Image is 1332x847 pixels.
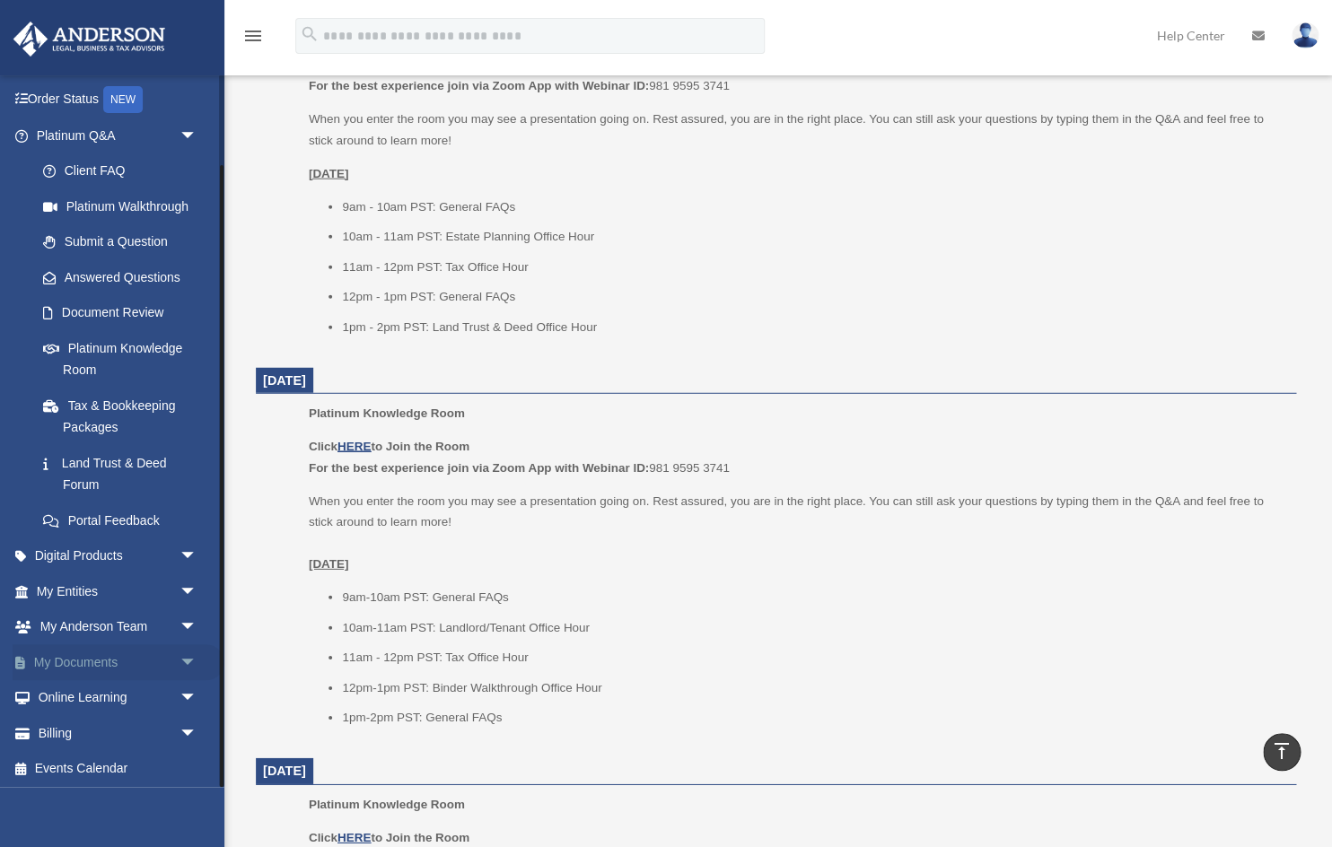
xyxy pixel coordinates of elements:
a: Online Learningarrow_drop_down [13,680,224,716]
a: Platinum Q&Aarrow_drop_down [13,118,224,153]
u: [DATE] [309,557,349,571]
p: When you enter the room you may see a presentation going on. Rest assured, you are in the right p... [309,491,1284,575]
u: [DATE] [309,167,349,180]
i: menu [242,25,264,47]
i: vertical_align_top [1271,740,1293,762]
span: arrow_drop_down [180,680,215,717]
a: HERE [337,831,371,844]
span: [DATE] [263,373,306,388]
p: When you enter the room you may see a presentation going on. Rest assured, you are in the right p... [309,109,1284,151]
span: [DATE] [263,764,306,778]
img: Anderson Advisors Platinum Portal [8,22,171,57]
li: 10am - 11am PST: Estate Planning Office Hour [342,226,1284,248]
a: Billingarrow_drop_down [13,715,224,751]
li: 10am-11am PST: Landlord/Tenant Office Hour [342,617,1284,639]
a: Submit a Question [25,224,224,260]
a: menu [242,31,264,47]
a: Land Trust & Deed Forum [25,445,224,502]
span: arrow_drop_down [180,573,215,610]
b: Click to Join the Room [309,831,469,844]
a: My Entitiesarrow_drop_down [13,573,224,609]
b: For the best experience join via Zoom App with Webinar ID: [309,461,649,475]
img: User Pic [1292,22,1319,48]
span: Platinum Knowledge Room [309,406,465,420]
a: Document Review [25,295,224,331]
a: My Documentsarrow_drop_down [13,644,224,680]
a: Answered Questions [25,259,224,295]
b: For the best experience join via Zoom App with Webinar ID: [309,79,649,92]
i: search [300,24,320,44]
a: vertical_align_top [1263,733,1301,771]
li: 9am - 10am PST: General FAQs [342,196,1284,218]
span: arrow_drop_down [180,715,215,752]
div: NEW [103,86,143,113]
li: 1pm-2pm PST: General FAQs [342,707,1284,729]
a: HERE [337,440,371,453]
a: Events Calendar [13,751,224,787]
span: arrow_drop_down [180,609,215,646]
li: 11am - 12pm PST: Tax Office Hour [342,647,1284,668]
span: arrow_drop_down [180,644,215,681]
li: 11am - 12pm PST: Tax Office Hour [342,257,1284,278]
li: 9am-10am PST: General FAQs [342,587,1284,608]
li: 1pm - 2pm PST: Land Trust & Deed Office Hour [342,317,1284,338]
b: Click to Join the Room [309,440,469,453]
span: arrow_drop_down [180,538,215,575]
p: 981 9595 3741 [309,55,1284,97]
a: My Anderson Teamarrow_drop_down [13,609,224,645]
span: arrow_drop_down [180,118,215,154]
a: Platinum Walkthrough [25,188,224,224]
span: Platinum Knowledge Room [309,798,465,811]
a: Platinum Knowledge Room [25,330,215,388]
a: Client FAQ [25,153,224,189]
li: 12pm-1pm PST: Binder Walkthrough Office Hour [342,677,1284,699]
a: Tax & Bookkeeping Packages [25,388,224,445]
li: 12pm - 1pm PST: General FAQs [342,286,1284,308]
a: Portal Feedback [25,502,224,538]
p: 981 9595 3741 [309,436,1284,478]
a: Order StatusNEW [13,82,224,118]
a: Digital Productsarrow_drop_down [13,538,224,574]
